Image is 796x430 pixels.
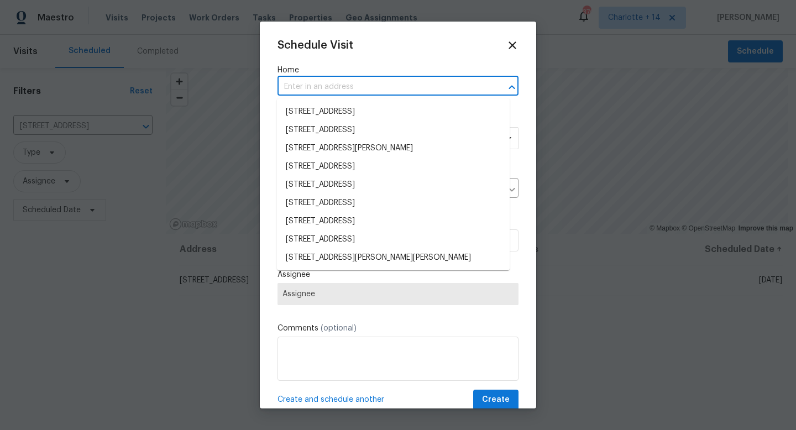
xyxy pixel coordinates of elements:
label: Comments [277,323,519,334]
li: [STREET_ADDRESS][PERSON_NAME] [277,267,510,285]
label: Home [277,65,519,76]
span: (optional) [321,324,357,332]
li: [STREET_ADDRESS] [277,158,510,176]
li: [STREET_ADDRESS] [277,230,510,249]
input: Enter in an address [277,78,488,96]
li: [STREET_ADDRESS] [277,121,510,139]
span: Create and schedule another [277,394,384,405]
li: [STREET_ADDRESS][PERSON_NAME] [277,139,510,158]
label: Assignee [277,269,519,280]
span: Close [506,39,519,51]
span: Schedule Visit [277,40,353,51]
li: [STREET_ADDRESS] [277,176,510,194]
span: Create [482,393,510,407]
li: [STREET_ADDRESS] [277,212,510,230]
li: [STREET_ADDRESS] [277,103,510,121]
li: [STREET_ADDRESS] [277,194,510,212]
span: Assignee [282,290,514,298]
button: Close [504,80,520,95]
li: [STREET_ADDRESS][PERSON_NAME][PERSON_NAME] [277,249,510,267]
button: Create [473,390,519,410]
